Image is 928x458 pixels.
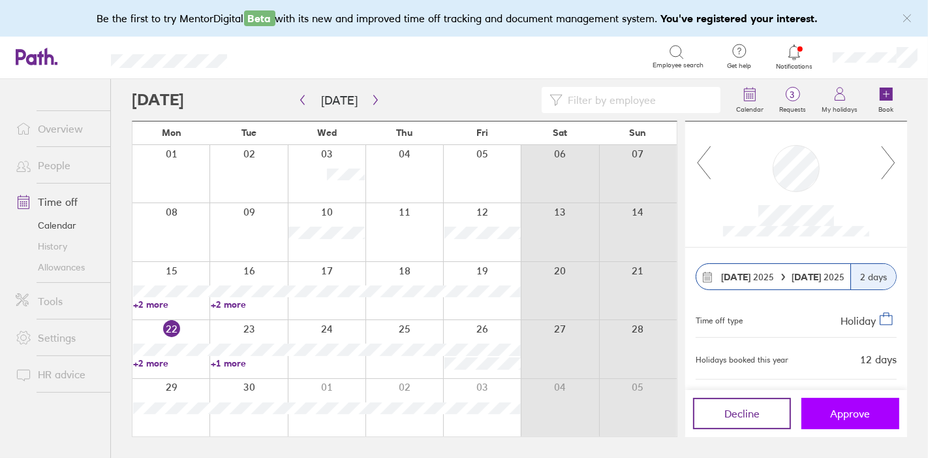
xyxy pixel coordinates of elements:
[629,127,646,138] span: Sun
[396,127,412,138] span: Thu
[841,314,876,327] span: Holiday
[831,408,871,419] span: Approve
[860,353,897,365] div: 12 days
[5,325,110,351] a: Settings
[211,299,287,310] a: +2 more
[792,271,824,283] strong: [DATE]
[771,79,814,121] a: 3Requests
[728,102,771,114] label: Calendar
[724,408,760,419] span: Decline
[771,102,814,114] label: Requests
[871,102,902,114] label: Book
[133,357,209,369] a: +2 more
[5,152,110,178] a: People
[773,43,816,71] a: Notifications
[5,189,110,215] a: Time off
[771,90,814,100] span: 3
[553,127,567,138] span: Sat
[244,10,275,26] span: Beta
[722,272,775,282] span: 2025
[5,361,110,387] a: HR advice
[773,63,816,71] span: Notifications
[5,215,110,236] a: Calendar
[653,61,704,69] span: Employee search
[162,127,181,138] span: Mon
[718,62,760,70] span: Get help
[728,79,771,121] a: Calendar
[696,355,788,365] div: Holidays booked this year
[476,127,488,138] span: Fri
[661,12,818,25] b: You've registered your interest.
[211,357,287,369] a: +1 more
[5,288,110,314] a: Tools
[262,50,296,62] div: Search
[241,127,256,138] span: Tue
[792,272,845,282] span: 2025
[5,257,110,278] a: Allowances
[317,127,337,138] span: Wed
[5,116,110,142] a: Overview
[722,271,751,283] strong: [DATE]
[865,79,907,121] a: Book
[814,102,865,114] label: My holidays
[850,264,896,289] div: 2 days
[5,236,110,257] a: History
[801,398,899,429] button: Approve
[693,398,791,429] button: Decline
[563,88,713,112] input: Filter by employee
[133,299,209,310] a: +2 more
[311,90,368,111] button: [DATE]
[696,311,743,327] div: Time off type
[97,10,831,26] div: Be the first to try MentorDigital with its new and improved time off tracking and document manage...
[814,79,865,121] a: My holidays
